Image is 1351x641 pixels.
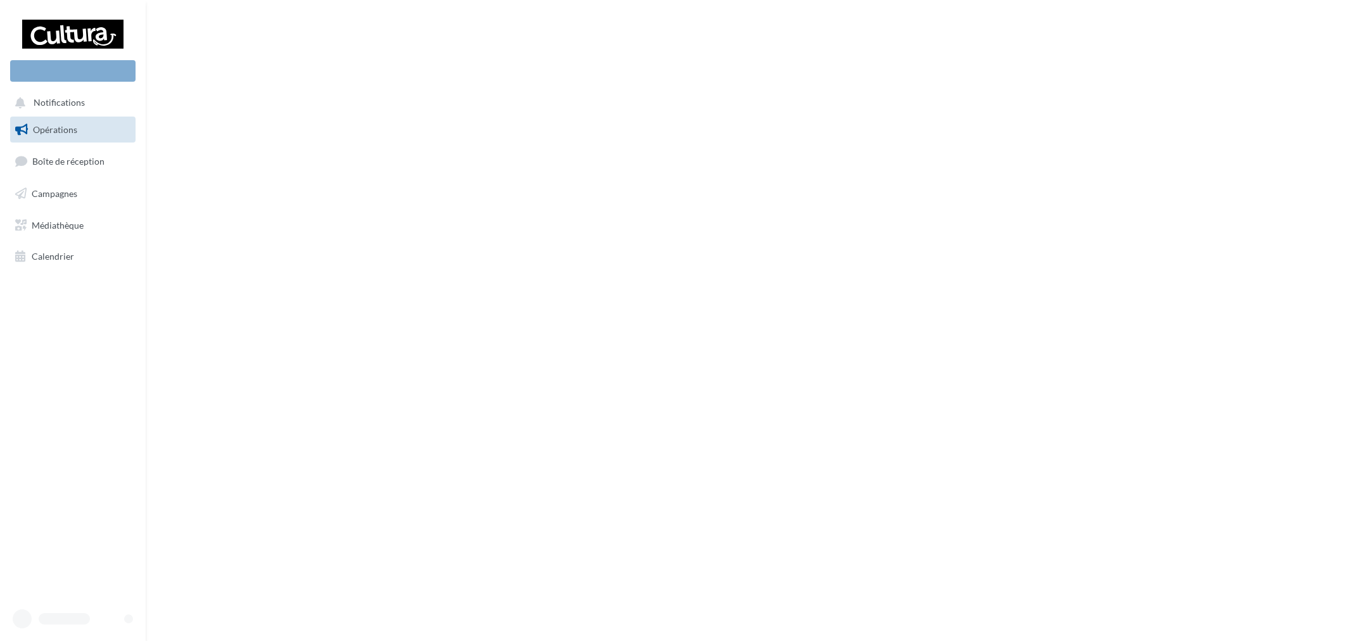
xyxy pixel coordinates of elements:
span: Notifications [34,98,85,108]
a: Boîte de réception [8,148,138,175]
a: Opérations [8,117,138,143]
div: Nouvelle campagne [10,60,136,82]
a: Campagnes [8,181,138,207]
span: Calendrier [32,251,74,262]
span: Médiathèque [32,219,84,230]
span: Opérations [33,124,77,135]
a: Calendrier [8,243,138,270]
span: Boîte de réception [32,156,105,167]
a: Médiathèque [8,212,138,239]
span: Campagnes [32,188,77,199]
